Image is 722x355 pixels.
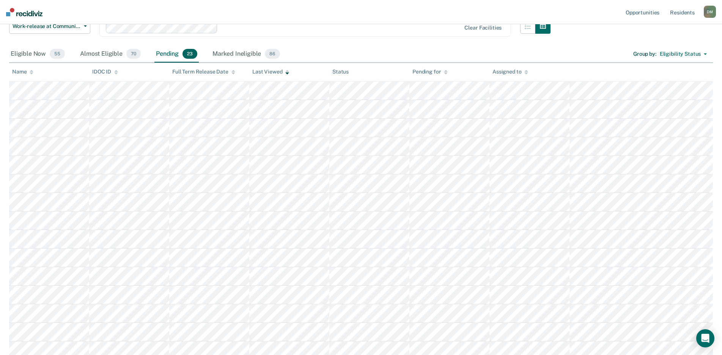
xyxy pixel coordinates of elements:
div: IDOC ID [92,69,118,75]
div: D M [704,6,716,18]
button: Eligibility Status [656,48,710,60]
div: Clear facilities [464,25,502,31]
div: Name [12,69,33,75]
button: DM [704,6,716,18]
img: Recidiviz [6,8,42,16]
div: Group by : [633,51,656,57]
span: 70 [126,49,141,59]
div: Status [332,69,349,75]
div: Assigned to [492,69,528,75]
div: Eligibility Status [660,51,701,57]
button: Work-release at Community Reentry Centers [9,19,90,34]
div: Full Term Release Date [172,69,235,75]
span: 55 [50,49,65,59]
div: Almost Eligible70 [79,46,142,63]
span: 86 [265,49,280,59]
span: 23 [182,49,197,59]
div: Last Viewed [252,69,289,75]
div: Pending23 [154,46,199,63]
div: Pending for [412,69,448,75]
div: Open Intercom Messenger [696,329,714,347]
span: Work-release at Community Reentry Centers [13,23,81,30]
div: Marked Ineligible86 [211,46,282,63]
div: Eligible Now55 [9,46,66,63]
